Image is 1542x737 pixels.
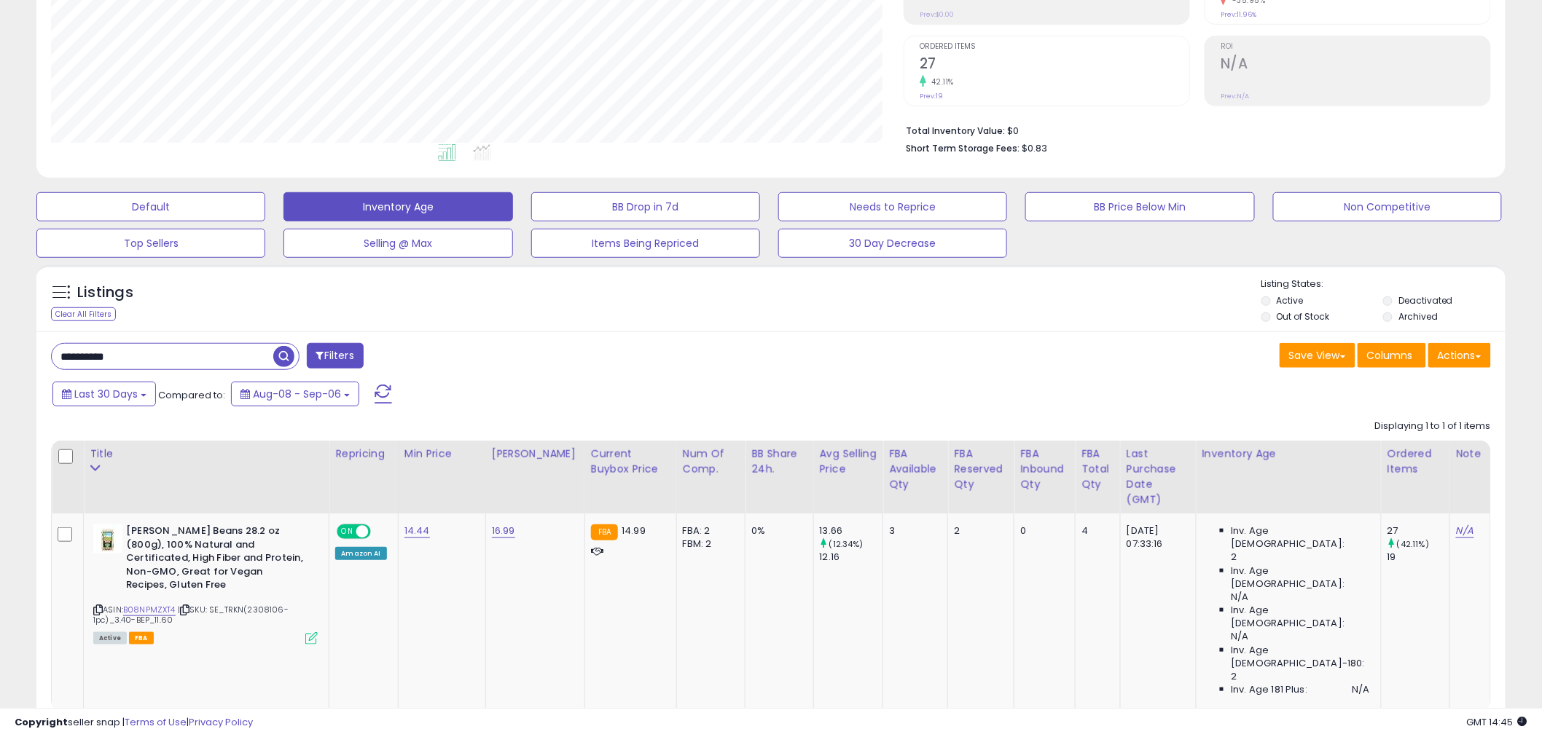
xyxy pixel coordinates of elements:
[74,387,138,401] span: Last 30 Days
[1358,343,1426,368] button: Columns
[93,604,289,626] span: | SKU: SE_TRKN(2308106-1pc)_3.40-BEP_11.60
[954,446,1008,492] div: FBA Reserved Qty
[1020,524,1064,537] div: 0
[339,526,357,538] span: ON
[1025,192,1254,221] button: BB Price Below Min
[778,229,1007,258] button: 30 Day Decrease
[126,524,303,596] b: [PERSON_NAME] Beans 28.2 oz (800g), 100% Natural and Certificated, High Fiber and Protein, Non-GM...
[889,446,942,492] div: FBA Available Qty
[1367,348,1413,363] span: Columns
[1398,310,1438,323] label: Archived
[15,716,253,730] div: seller snap | |
[1232,564,1370,591] span: Inv. Age [DEMOGRAPHIC_DATA]:
[778,192,1007,221] button: Needs to Reprice
[93,632,127,645] span: All listings currently available for purchase on Amazon
[335,446,391,462] div: Repricing
[1232,630,1249,643] span: N/A
[531,192,760,221] button: BB Drop in 7d
[77,283,133,303] h5: Listings
[1081,524,1109,537] div: 4
[129,632,154,645] span: FBA
[1022,141,1047,155] span: $0.83
[1388,551,1449,564] div: 19
[954,524,1003,537] div: 2
[829,538,864,550] small: (12.34%)
[1232,524,1370,551] span: Inv. Age [DEMOGRAPHIC_DATA]:
[52,382,156,406] button: Last 30 Days
[189,715,253,729] a: Privacy Policy
[1428,343,1491,368] button: Actions
[622,524,646,537] span: 14.99
[1020,446,1069,492] div: FBA inbound Qty
[1081,446,1114,492] div: FBA Total Qty
[1221,10,1256,19] small: Prev: 11.96%
[1280,343,1355,368] button: Save View
[1398,294,1453,307] label: Deactivated
[820,551,882,564] div: 12.16
[1202,446,1375,462] div: Inventory Age
[1397,538,1429,550] small: (42.11%)
[492,446,579,462] div: [PERSON_NAME]
[1232,644,1370,670] span: Inv. Age [DEMOGRAPHIC_DATA]-180:
[335,547,386,560] div: Amazon AI
[93,524,122,553] img: 41mmrek1sOS._SL40_.jpg
[283,192,512,221] button: Inventory Age
[158,388,225,402] span: Compared to:
[231,382,359,406] button: Aug-08 - Sep-06
[125,715,187,729] a: Terms of Use
[1221,55,1490,75] h2: N/A
[751,524,802,537] div: 0%
[1277,310,1330,323] label: Out of Stock
[1232,551,1237,564] span: 2
[591,446,670,477] div: Current Buybox Price
[1388,446,1444,477] div: Ordered Items
[906,142,1019,154] b: Short Term Storage Fees:
[906,121,1480,138] li: $0
[1232,591,1249,604] span: N/A
[1456,524,1473,538] a: N/A
[90,446,323,462] div: Title
[1221,92,1249,100] small: Prev: N/A
[751,446,807,477] div: BB Share 24h.
[1127,524,1185,551] div: [DATE] 07:33:16
[889,524,936,537] div: 3
[307,343,364,368] button: Filters
[1273,192,1502,221] button: Non Competitive
[36,229,265,258] button: Top Sellers
[1232,683,1308,696] span: Inv. Age 181 Plus:
[1127,446,1190,508] div: Last Purchase Date (GMT)
[683,524,735,537] div: FBA: 2
[1261,277,1506,291] p: Listing States:
[123,604,176,616] a: B08NPMZXT4
[926,76,954,87] small: 42.11%
[1467,715,1527,729] span: 2025-10-7 14:45 GMT
[283,229,512,258] button: Selling @ Max
[820,524,882,537] div: 13.66
[1232,670,1237,683] span: 2
[404,446,480,462] div: Min Price
[906,125,1005,137] b: Total Inventory Value:
[51,307,116,321] div: Clear All Filters
[683,446,740,477] div: Num of Comp.
[820,446,877,477] div: Avg Selling Price
[1232,604,1370,630] span: Inv. Age [DEMOGRAPHIC_DATA]:
[253,387,341,401] span: Aug-08 - Sep-06
[920,92,943,100] small: Prev: 19
[1375,419,1491,433] div: Displaying 1 to 1 of 1 items
[1456,446,1484,462] div: Note
[531,229,760,258] button: Items Being Repriced
[683,537,735,551] div: FBM: 2
[492,524,515,538] a: 16.99
[591,524,618,540] small: FBA
[1388,524,1449,537] div: 27
[920,43,1189,51] span: Ordered Items
[15,715,68,729] strong: Copyright
[1277,294,1304,307] label: Active
[1221,43,1490,51] span: ROI
[920,55,1189,75] h2: 27
[36,192,265,221] button: Default
[404,524,430,538] a: 14.44
[369,526,392,538] span: OFF
[920,10,954,19] small: Prev: $0.00
[93,524,318,643] div: ASIN:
